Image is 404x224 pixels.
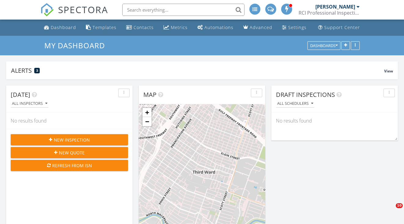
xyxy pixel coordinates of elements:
[384,68,393,74] span: View
[16,162,123,169] div: Refresh from ISN
[6,112,133,129] div: No results found
[59,149,85,156] span: New Quote
[11,66,384,75] div: Alerts
[315,4,355,10] div: [PERSON_NAME]
[11,90,30,99] span: [DATE]
[288,24,307,30] div: Settings
[83,22,119,33] a: Templates
[134,24,154,30] div: Contacts
[143,90,156,99] span: Map
[299,10,360,16] div: RCI Professional Inspections
[241,22,275,33] a: Advanced
[204,24,233,30] div: Automations
[276,90,335,99] span: Draft Inspections
[54,137,90,143] span: New Inspection
[171,24,188,30] div: Metrics
[11,100,49,108] button: All Inspectors
[44,40,110,50] a: My Dashboard
[11,147,128,158] button: New Quote
[161,22,190,33] a: Metrics
[280,22,309,33] a: Settings
[276,100,314,108] button: All schedulers
[42,22,79,33] a: Dashboard
[316,22,362,33] a: Support Center
[40,3,54,17] img: The Best Home Inspection Software - Spectora
[11,134,128,145] button: New Inspection
[277,101,313,106] div: All schedulers
[58,3,108,16] span: SPECTORA
[195,22,236,33] a: Automations (Advanced)
[12,101,47,106] div: All Inspectors
[250,24,272,30] div: Advanced
[142,117,152,126] a: Zoom out
[36,68,38,73] span: 3
[383,203,398,218] iframe: Intercom live chat
[324,24,360,30] div: Support Center
[396,203,403,208] span: 10
[307,41,340,50] button: Dashboards
[40,8,108,21] a: SPECTORA
[51,24,76,30] div: Dashboard
[142,108,152,117] a: Zoom in
[93,24,116,30] div: Templates
[11,160,128,171] button: Refresh from ISN
[271,112,398,129] div: No results found
[122,4,244,16] input: Search everything...
[124,22,156,33] a: Contacts
[310,43,338,48] div: Dashboards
